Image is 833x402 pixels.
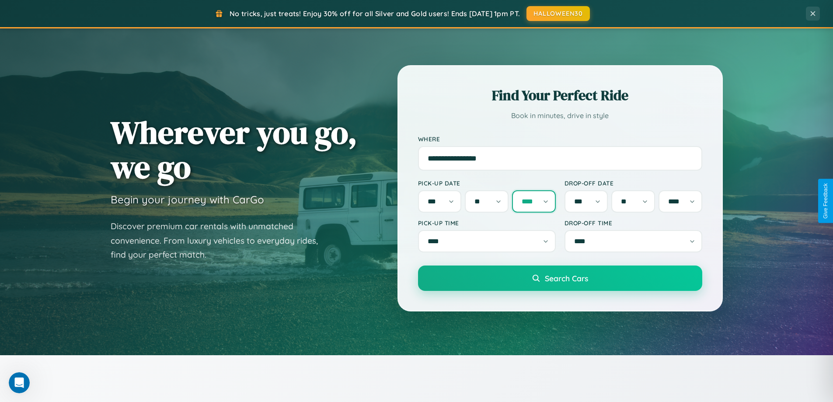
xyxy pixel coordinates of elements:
[565,219,702,227] label: Drop-off Time
[545,273,588,283] span: Search Cars
[823,183,829,219] div: Give Feedback
[418,219,556,227] label: Pick-up Time
[230,9,520,18] span: No tricks, just treats! Enjoy 30% off for all Silver and Gold users! Ends [DATE] 1pm PT.
[111,219,329,262] p: Discover premium car rentals with unmatched convenience. From luxury vehicles to everyday rides, ...
[418,109,702,122] p: Book in minutes, drive in style
[418,179,556,187] label: Pick-up Date
[418,135,702,143] label: Where
[418,86,702,105] h2: Find Your Perfect Ride
[9,372,30,393] iframe: Intercom live chat
[111,193,264,206] h3: Begin your journey with CarGo
[526,6,590,21] button: HALLOWEEN30
[111,115,357,184] h1: Wherever you go, we go
[418,266,702,291] button: Search Cars
[565,179,702,187] label: Drop-off Date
